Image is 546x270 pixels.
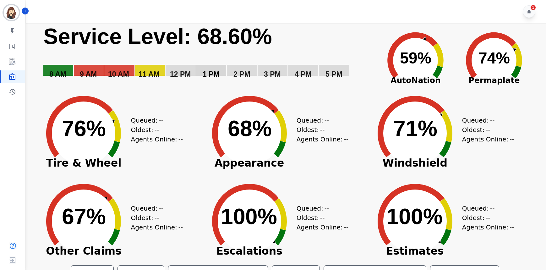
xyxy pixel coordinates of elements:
[233,70,250,78] text: 2 PM
[80,70,97,78] text: 9 AM
[43,23,374,88] svg: Service Level: 0%
[368,248,462,254] span: Estimates
[486,213,490,223] span: --
[36,160,131,166] span: Tire & Wheel
[462,204,509,213] div: Queued:
[228,116,272,141] text: 68%
[510,135,514,144] span: --
[297,135,350,144] div: Agents Online:
[131,135,184,144] div: Agents Online:
[297,213,344,223] div: Oldest:
[462,135,516,144] div: Agents Online:
[4,5,19,20] img: Bordered avatar
[131,125,178,135] div: Oldest:
[510,223,514,232] span: --
[462,213,509,223] div: Oldest:
[62,116,106,141] text: 76%
[159,116,163,125] span: --
[62,204,106,229] text: 67%
[531,5,536,10] div: 1
[155,213,159,223] span: --
[297,116,344,125] div: Queued:
[36,248,131,254] span: Other Claims
[325,70,342,78] text: 5 PM
[478,49,510,67] text: 74%
[297,125,344,135] div: Oldest:
[320,213,325,223] span: --
[393,116,437,141] text: 71%
[490,204,494,213] span: --
[202,248,297,254] span: Escalations
[264,70,281,78] text: 3 PM
[155,125,159,135] span: --
[139,70,160,78] text: 11 AM
[325,116,329,125] span: --
[400,49,431,67] text: 59%
[320,125,325,135] span: --
[462,116,509,125] div: Queued:
[344,135,348,144] span: --
[108,70,129,78] text: 10 AM
[376,74,455,86] span: AutoNation
[386,204,443,229] text: 100%
[178,223,183,232] span: --
[297,223,350,232] div: Agents Online:
[368,160,462,166] span: Windshield
[131,213,178,223] div: Oldest:
[49,70,66,78] text: 8 AM
[297,204,344,213] div: Queued:
[462,223,516,232] div: Agents Online:
[170,70,191,78] text: 12 PM
[203,70,220,78] text: 1 PM
[344,223,348,232] span: --
[43,24,272,49] text: Service Level: 68.60%
[325,204,329,213] span: --
[131,116,178,125] div: Queued:
[490,116,494,125] span: --
[486,125,490,135] span: --
[455,74,533,86] span: Permaplate
[202,160,297,166] span: Appearance
[295,70,312,78] text: 4 PM
[159,204,163,213] span: --
[178,135,183,144] span: --
[462,125,509,135] div: Oldest:
[131,223,184,232] div: Agents Online:
[131,204,178,213] div: Queued:
[221,204,277,229] text: 100%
